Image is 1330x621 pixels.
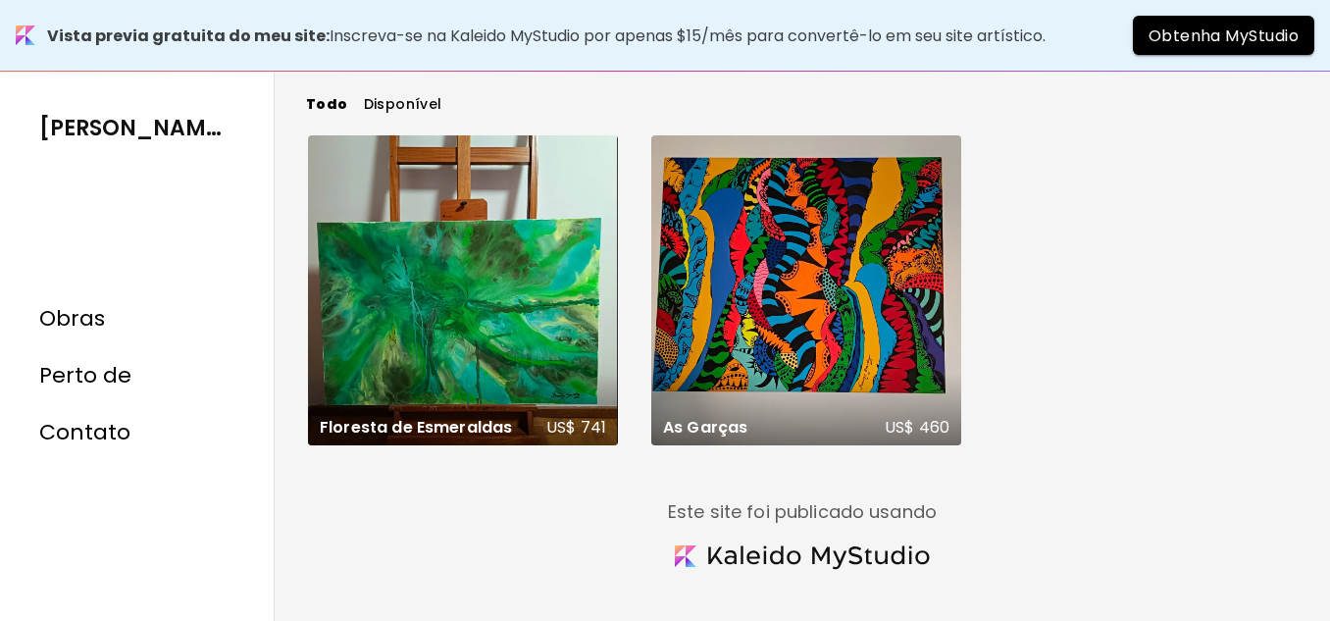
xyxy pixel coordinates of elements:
[1133,16,1314,55] button: Obtenha MyStudio
[306,94,348,115] span: Todo
[885,418,949,438] p: US$ 460
[364,94,442,115] span: Disponível
[39,363,131,388] a: Perto de
[1149,26,1299,46] span: Obtenha MyStudio
[47,25,330,47] strong: Vista previa gratuita do meu site:
[39,420,130,445] a: Contato
[675,522,930,570] a: logoMyStudio
[663,418,747,438] p: As Garças
[651,135,961,445] a: As GarçasUS$ 460https://cdn.kaleido.art/CDN/Artwork/175125/Primary/medium.webp?updated=776597
[546,418,606,438] p: US$ 741
[708,545,930,570] img: MyStudio
[39,112,227,144] div: [PERSON_NAME]
[306,84,348,124] button: Todo
[47,24,1046,48] p: Inscreva-se na Kaleido MyStudio por apenas $15/mês para convertê-lo em seu site artístico.
[16,26,35,45] img: logo
[320,418,512,438] p: Floresta de Esmeraldas
[364,84,442,124] button: Disponível
[675,545,696,567] img: logo
[668,502,937,522] h6: Este site foi publicado usando
[39,306,105,332] a: Obras
[308,135,618,445] a: Floresta de EsmeraldasUS$ 741https://cdn.kaleido.art/CDN/Artwork/175222/Primary/medium.webp?updat...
